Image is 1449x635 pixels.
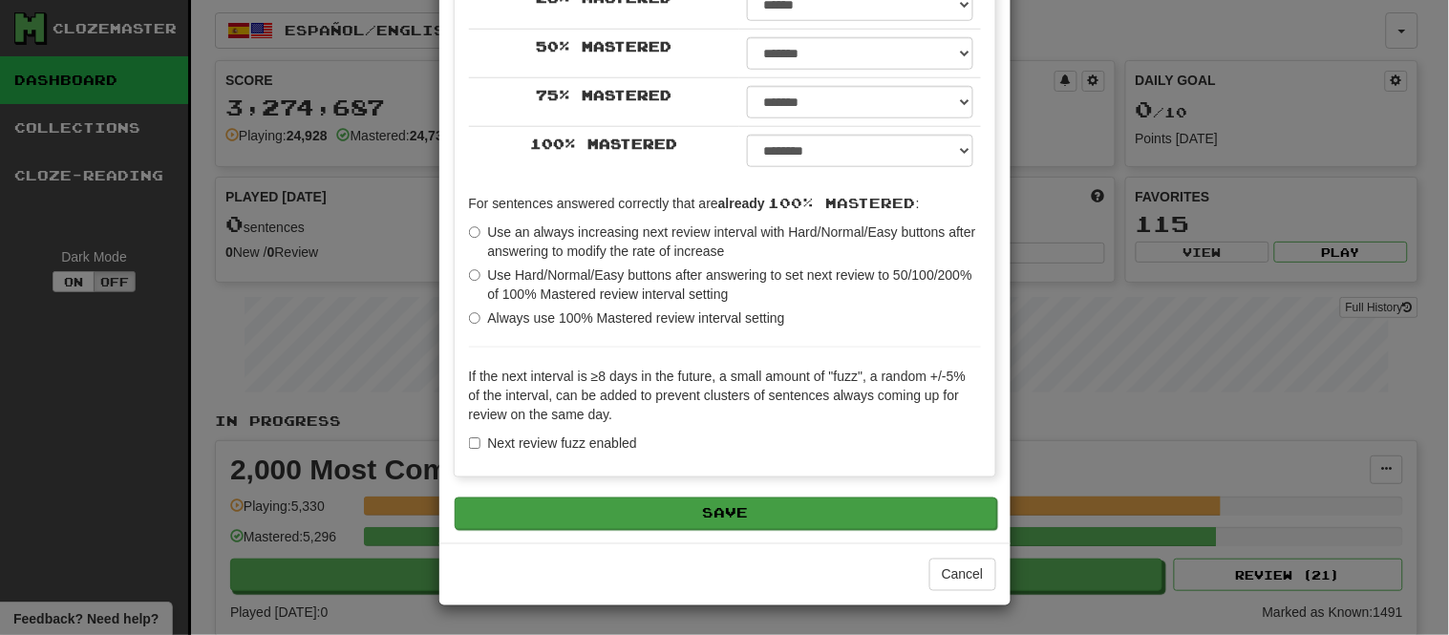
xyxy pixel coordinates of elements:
strong: already [718,196,765,211]
input: Always use 100% Mastered review interval setting [469,312,481,325]
label: Always use 100% Mastered review interval setting [469,308,785,328]
input: Use Hard/Normal/Easy buttons after answering to set next review to 50/100/200% of 100% Mastered r... [469,269,481,282]
p: If the next interval is ≥8 days in the future, a small amount of "fuzz", a random +/-5% of the in... [469,367,981,424]
input: Use an always increasing next review interval with Hard/Normal/Easy buttons after answering to mo... [469,226,481,239]
button: Cancel [929,559,996,591]
button: Save [455,497,997,530]
label: 50 % Mastered [536,37,671,56]
label: 75 % Mastered [536,86,671,105]
span: 100% Mastered [769,195,916,211]
label: Use Hard/Normal/Easy buttons after answering to set next review to 50/100/200% of 100% Mastered r... [469,265,981,304]
input: Next review fuzz enabled [469,437,481,450]
label: Use an always increasing next review interval with Hard/Normal/Easy buttons after answering to mo... [469,222,981,261]
label: Next review fuzz enabled [469,434,637,453]
label: 100 % Mastered [530,135,677,154]
p: For sentences answered correctly that are : [469,194,981,213]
